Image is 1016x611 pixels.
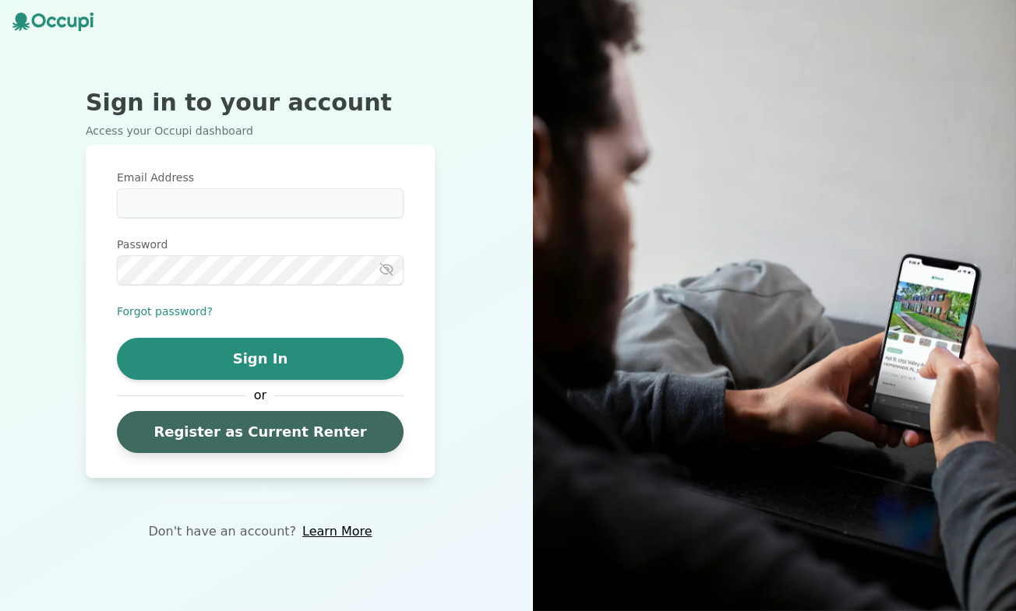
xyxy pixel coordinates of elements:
p: Access your Occupi dashboard [86,123,435,139]
button: Sign In [117,338,404,380]
label: Email Address [117,170,404,185]
button: Forgot password? [117,304,213,319]
p: Don't have an account? [148,522,296,541]
label: Password [117,237,404,252]
span: or [246,386,274,405]
a: Register as Current Renter [117,411,404,453]
a: Learn More [302,522,372,541]
h2: Sign in to your account [86,89,435,117]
